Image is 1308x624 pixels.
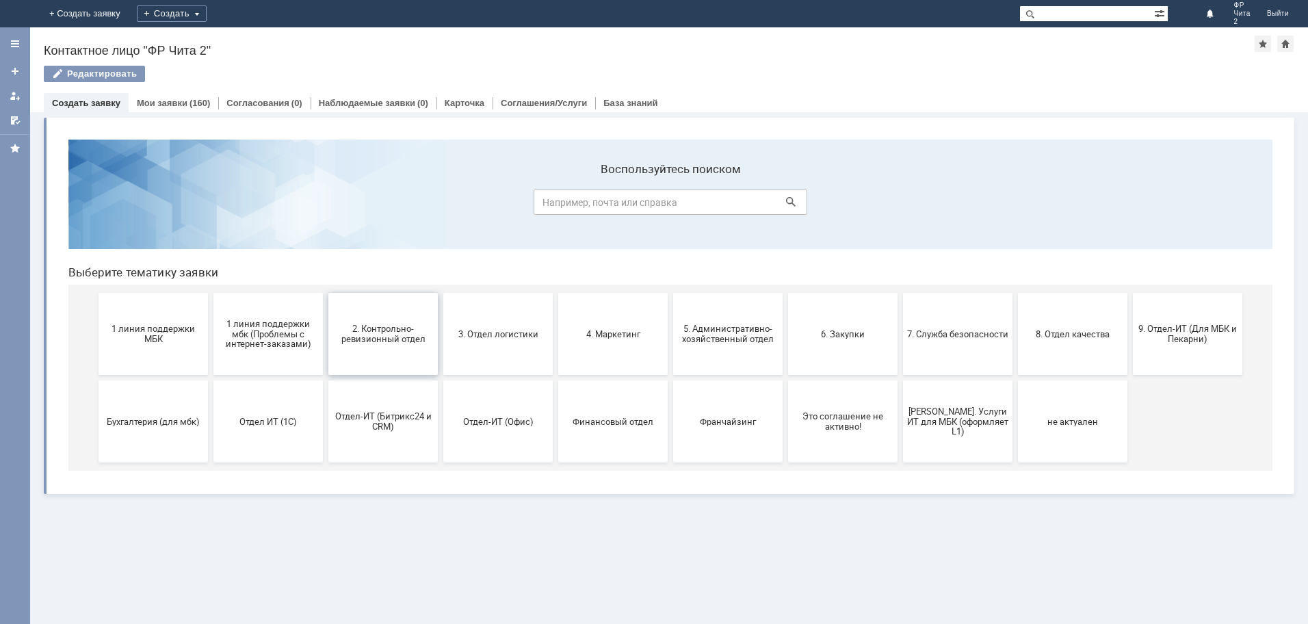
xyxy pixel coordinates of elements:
span: 8. Отдел качества [965,200,1066,210]
label: Воспользуйтесь поиском [476,34,750,47]
span: Финансовый отдел [505,287,606,298]
a: Создать заявку [52,98,120,108]
div: Контактное лицо "ФР Чита 2" [44,44,1255,57]
button: Бухгалтерия (для мбк) [41,252,151,334]
button: Отдел-ИТ (Офис) [386,252,495,334]
span: Расширенный поиск [1154,6,1168,19]
div: (160) [189,98,210,108]
span: Отдел-ИТ (Офис) [390,287,491,298]
button: 1 линия поддержки мбк (Проблемы с интернет-заказами) [156,164,265,246]
span: [PERSON_NAME]. Услуги ИТ для МБК (оформляет L1) [850,277,951,308]
span: 6. Закупки [735,200,836,210]
div: Сделать домашней страницей [1277,36,1294,52]
span: Франчайзинг [620,287,721,298]
a: Мои заявки [137,98,187,108]
span: 1 линия поддержки мбк (Проблемы с интернет-заказами) [160,190,261,220]
button: 6. Закупки [731,164,840,246]
button: 2. Контрольно-ревизионный отдел [271,164,380,246]
button: Франчайзинг [616,252,725,334]
button: не актуален [960,252,1070,334]
button: 7. Служба безопасности [846,164,955,246]
a: Наблюдаемые заявки [319,98,415,108]
span: Чита [1234,10,1251,18]
span: Бухгалтерия (для мбк) [45,287,146,298]
span: 9. Отдел-ИТ (Для МБК и Пекарни) [1080,195,1181,216]
div: Добавить в избранное [1255,36,1271,52]
span: 1 линия поддержки МБК [45,195,146,216]
header: Выберите тематику заявки [11,137,1215,151]
button: Отдел-ИТ (Битрикс24 и CRM) [271,252,380,334]
span: Это соглашение не активно! [735,283,836,303]
button: 3. Отдел логистики [386,164,495,246]
span: 5. Административно-хозяйственный отдел [620,195,721,216]
span: 4. Маркетинг [505,200,606,210]
a: Создать заявку [4,60,26,82]
span: 7. Служба безопасности [850,200,951,210]
button: Отдел ИТ (1С) [156,252,265,334]
button: [PERSON_NAME]. Услуги ИТ для МБК (оформляет L1) [846,252,955,334]
div: (0) [291,98,302,108]
div: (0) [417,98,428,108]
button: 4. Маркетинг [501,164,610,246]
span: Отдел-ИТ (Битрикс24 и CRM) [275,283,376,303]
a: Соглашения/Услуги [501,98,587,108]
div: Создать [137,5,207,22]
span: ФР [1234,1,1251,10]
button: Это соглашение не активно! [731,252,840,334]
a: Карточка [445,98,484,108]
button: 9. Отдел-ИТ (Для МБК и Пекарни) [1075,164,1185,246]
button: 1 линия поддержки МБК [41,164,151,246]
a: Мои согласования [4,109,26,131]
button: Финансовый отдел [501,252,610,334]
span: 3. Отдел логистики [390,200,491,210]
span: Отдел ИТ (1С) [160,287,261,298]
span: 2 [1234,18,1251,26]
button: 5. Административно-хозяйственный отдел [616,164,725,246]
a: Мои заявки [4,85,26,107]
a: База знаний [603,98,657,108]
input: Например, почта или справка [476,61,750,86]
span: не актуален [965,287,1066,298]
span: 2. Контрольно-ревизионный отдел [275,195,376,216]
a: Согласования [226,98,289,108]
button: 8. Отдел качества [960,164,1070,246]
